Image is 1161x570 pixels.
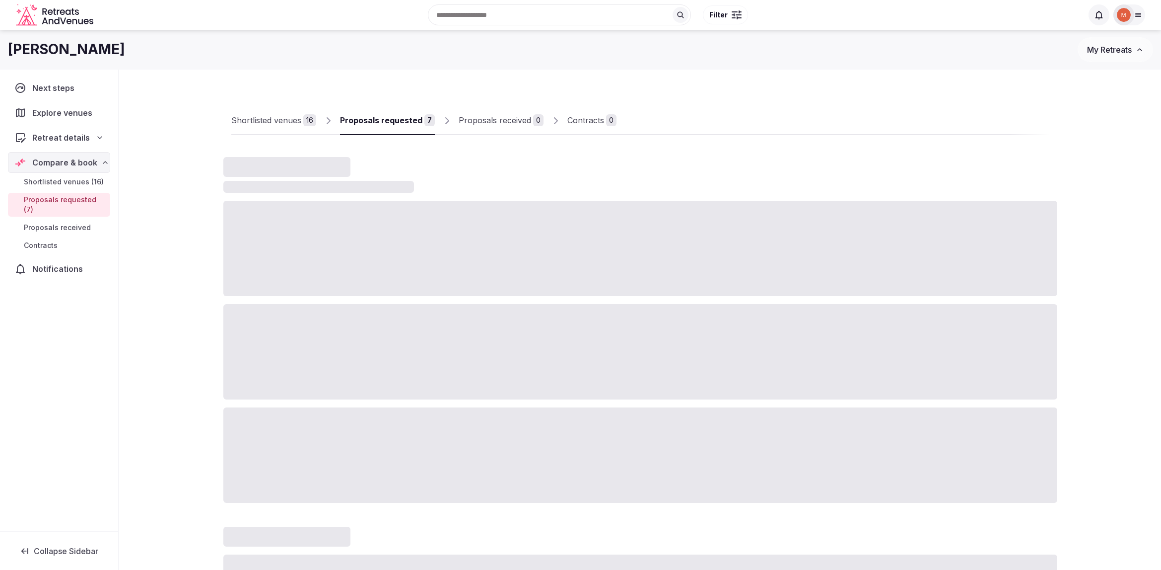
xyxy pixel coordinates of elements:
img: Mark Fromson [1117,8,1131,22]
a: Next steps [8,78,110,98]
div: 0 [606,114,616,126]
a: Notifications [8,258,110,279]
a: Contracts [8,239,110,252]
a: Shortlisted venues (16) [8,175,110,189]
span: Collapse Sidebar [34,546,98,556]
span: Notifications [32,263,87,275]
span: Shortlisted venues (16) [24,177,104,187]
span: Retreat details [32,132,90,144]
div: Proposals received [459,114,531,126]
span: Proposals requested (7) [24,195,106,215]
div: 0 [533,114,544,126]
a: Shortlisted venues16 [231,106,316,135]
a: Visit the homepage [16,4,95,26]
span: Filter [709,10,728,20]
a: Contracts0 [567,106,616,135]
span: Contracts [24,241,58,250]
h1: [PERSON_NAME] [8,40,125,59]
span: Next steps [32,82,78,94]
span: Compare & book [32,157,97,168]
button: Filter [703,5,748,24]
span: My Retreats [1087,45,1132,55]
span: Explore venues [32,107,96,119]
button: My Retreats [1078,37,1153,62]
a: Proposals requested7 [340,106,435,135]
div: Shortlisted venues [231,114,301,126]
a: Explore venues [8,102,110,123]
a: Proposals received0 [459,106,544,135]
a: Proposals requested (7) [8,193,110,217]
div: Contracts [567,114,604,126]
div: Proposals requested [340,114,422,126]
svg: Retreats and Venues company logo [16,4,95,26]
span: Proposals received [24,223,91,233]
a: Proposals received [8,221,110,235]
div: 7 [424,114,435,126]
button: Collapse Sidebar [8,540,110,562]
div: 16 [303,114,316,126]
